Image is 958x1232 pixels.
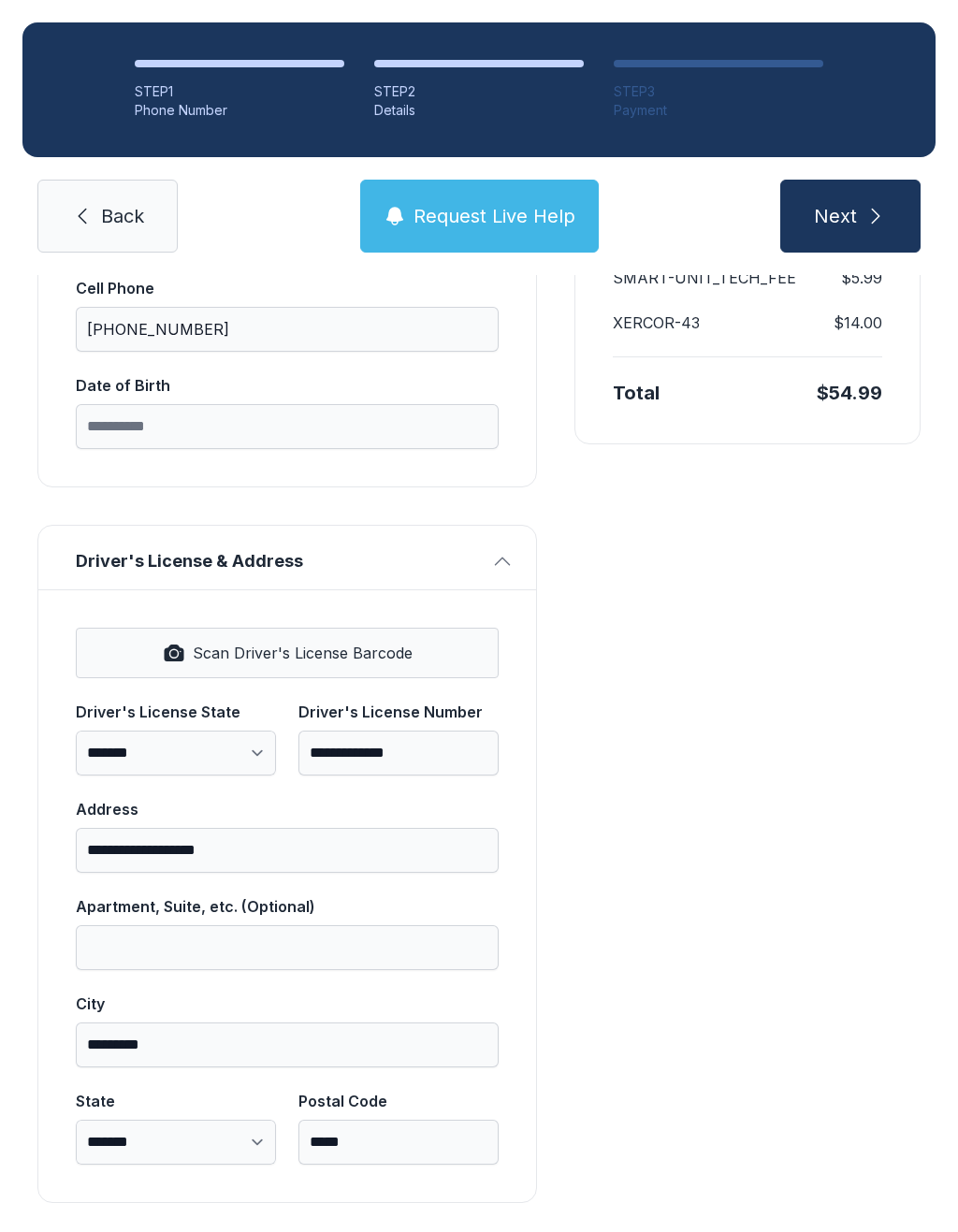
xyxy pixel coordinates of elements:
[76,404,499,449] input: Date of Birth
[298,731,499,775] input: Driver's License Number
[76,731,276,775] select: Driver's License State
[298,1090,499,1112] div: Postal Code
[817,380,882,406] div: $54.99
[414,203,575,229] span: Request Live Help
[76,1022,499,1067] input: City
[76,701,276,723] div: Driver's License State
[613,312,700,334] dt: XERCOR-43
[76,925,499,970] input: Apartment, Suite, etc. (Optional)
[76,277,499,299] div: Cell Phone
[76,548,484,574] span: Driver's License & Address
[76,828,499,873] input: Address
[374,101,584,120] div: Details
[613,267,796,289] dt: SMART-UNIT_TECH_FEE
[374,82,584,101] div: STEP 2
[841,267,882,289] dd: $5.99
[834,312,882,334] dd: $14.00
[614,82,823,101] div: STEP 3
[76,895,499,918] div: Apartment, Suite, etc. (Optional)
[76,993,499,1015] div: City
[38,526,536,589] button: Driver's License & Address
[76,307,499,352] input: Cell Phone
[298,1120,499,1165] input: Postal Code
[614,101,823,120] div: Payment
[76,374,499,397] div: Date of Birth
[193,642,413,664] span: Scan Driver's License Barcode
[76,798,499,820] div: Address
[76,1090,276,1112] div: State
[101,203,144,229] span: Back
[76,1120,276,1165] select: State
[135,82,344,101] div: STEP 1
[298,701,499,723] div: Driver's License Number
[613,380,660,406] div: Total
[814,203,857,229] span: Next
[135,101,344,120] div: Phone Number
